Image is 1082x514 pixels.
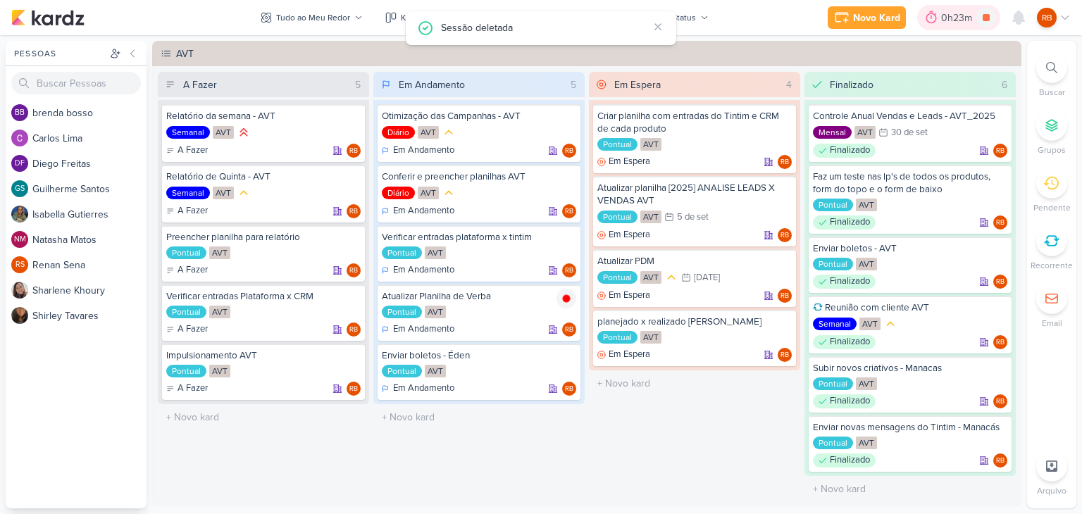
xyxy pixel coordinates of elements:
[813,242,1007,255] div: Enviar boletos - AVT
[781,77,797,92] div: 4
[993,453,1007,468] div: Responsável: Rogerio Bispo
[209,246,230,259] div: AVT
[993,275,1007,289] div: Responsável: Rogerio Bispo
[993,144,1007,158] div: Responsável: Rogerio Bispo
[349,327,358,334] p: RB
[347,204,361,218] div: Rogerio Bispo
[996,279,1005,286] p: RB
[178,322,208,337] p: A Fazer
[382,382,454,396] div: Em Andamento
[830,77,873,92] div: Finalizado
[565,386,573,393] p: RB
[856,258,877,270] div: AVT
[664,270,678,284] div: Prioridade Média
[562,263,576,277] div: Rogerio Bispo
[11,72,141,94] input: Buscar Pessoas
[778,348,792,362] div: Rogerio Bispo
[597,211,638,223] div: Pontual
[778,155,792,169] div: Rogerio Bispo
[11,231,28,248] div: Natasha Matos
[176,46,1017,61] div: AVT
[441,20,648,35] div: Sessão deletada
[609,228,650,242] p: Em Espera
[11,180,28,197] div: Guilherme Santos
[11,104,28,121] div: brenda bosso
[382,187,415,199] div: Diário
[996,220,1005,227] p: RB
[393,382,454,396] p: Em Andamento
[11,307,28,324] img: Shirley Tavares
[813,362,1007,375] div: Subir novos criativos - Manacas
[11,282,28,299] img: Sharlene Khoury
[993,144,1007,158] div: Rogerio Bispo
[778,155,792,169] div: Responsável: Rogerio Bispo
[237,125,251,139] div: Prioridade Alta
[854,126,876,139] div: AVT
[597,182,792,207] div: Atualizar planilha [2025] ANALISE LEADS X VENDAS AVT
[347,204,361,218] div: Responsável: Rogerio Bispo
[166,204,208,218] div: A Fazer
[15,261,25,269] p: RS
[677,213,709,222] div: 5 de set
[996,77,1013,92] div: 6
[1037,8,1057,27] div: Rogerio Bispo
[781,159,789,166] p: RB
[393,263,454,277] p: Em Andamento
[166,231,361,244] div: Preencher planilha para relatório
[640,271,661,284] div: AVT
[382,365,422,377] div: Pontual
[347,382,361,396] div: Rogerio Bispo
[347,322,361,337] div: Responsável: Rogerio Bispo
[597,289,650,303] div: Em Espera
[813,215,876,230] div: Finalizado
[996,148,1005,155] p: RB
[592,373,797,394] input: + Novo kard
[597,255,792,268] div: Atualizar PDM
[166,322,208,337] div: A Fazer
[830,144,870,158] p: Finalizado
[442,125,456,139] div: Prioridade Média
[993,215,1007,230] div: Rogerio Bispo
[856,199,877,211] div: AVT
[178,382,208,396] p: A Fazer
[993,453,1007,468] div: Rogerio Bispo
[597,348,650,362] div: Em Espera
[178,204,208,218] p: A Fazer
[1038,144,1066,156] p: Grupos
[393,204,454,218] p: Em Andamento
[562,322,576,337] div: Responsável: Rogerio Bispo
[166,110,361,123] div: Relatório da semana - AVT
[813,110,1007,123] div: Controle Anual Vendas e Leads - AVT_2025
[382,290,576,303] div: Atualizar Planilha de Verba
[213,187,234,199] div: AVT
[856,437,877,449] div: AVT
[32,258,147,272] div: R e n a n S e n a
[828,6,906,29] button: Novo Kard
[609,348,650,362] p: Em Espera
[166,126,210,139] div: Semanal
[609,289,650,303] p: Em Espera
[614,77,661,92] div: Em Espera
[166,365,206,377] div: Pontual
[556,289,576,308] img: tracking
[1027,52,1076,99] li: Ctrl + F
[347,263,361,277] div: Responsável: Rogerio Bispo
[562,204,576,218] div: Rogerio Bispo
[347,263,361,277] div: Rogerio Bispo
[813,275,876,289] div: Finalizado
[562,322,576,337] div: Rogerio Bispo
[778,228,792,242] div: Responsável: Rogerio Bispo
[15,109,25,117] p: bb
[382,263,454,277] div: Em Andamento
[941,11,976,25] div: 0h23m
[562,263,576,277] div: Responsável: Rogerio Bispo
[32,283,147,298] div: S h a r l e n e K h o u r y
[393,144,454,158] p: Em Andamento
[813,437,853,449] div: Pontual
[166,170,361,183] div: Relatório de Quinta - AVT
[347,144,361,158] div: Rogerio Bispo
[382,126,415,139] div: Diário
[597,138,638,151] div: Pontual
[813,394,876,408] div: Finalizado
[807,479,1013,499] input: + Novo kard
